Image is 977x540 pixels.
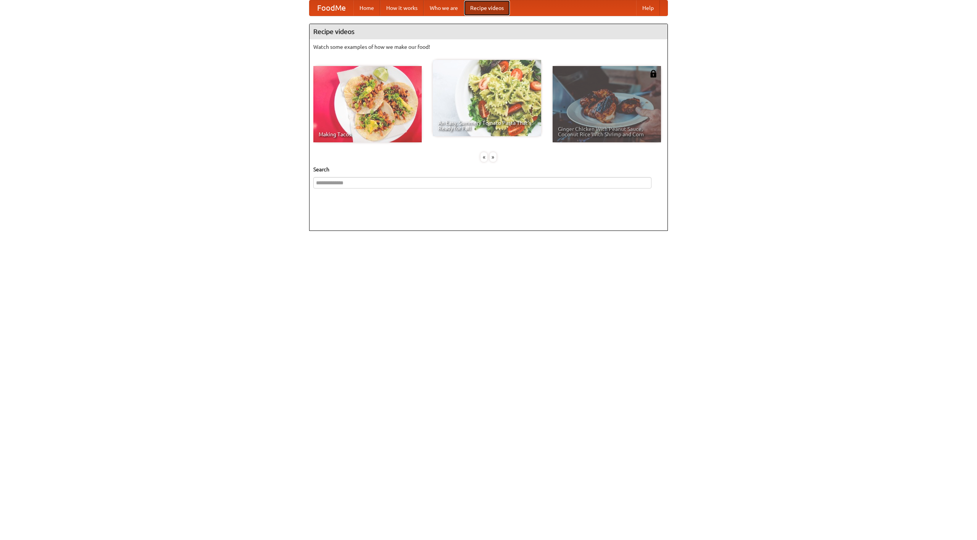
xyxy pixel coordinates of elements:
span: Making Tacos [319,132,416,137]
a: An Easy, Summery Tomato Pasta That's Ready for Fall [433,60,541,136]
h4: Recipe videos [310,24,667,39]
img: 483408.png [650,70,657,77]
a: How it works [380,0,424,16]
div: « [480,152,487,162]
p: Watch some examples of how we make our food! [313,43,664,51]
h5: Search [313,166,664,173]
a: Home [353,0,380,16]
div: » [490,152,497,162]
span: An Easy, Summery Tomato Pasta That's Ready for Fall [438,120,536,131]
a: Recipe videos [464,0,510,16]
a: FoodMe [310,0,353,16]
a: Making Tacos [313,66,422,142]
a: Who we are [424,0,464,16]
a: Help [636,0,660,16]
